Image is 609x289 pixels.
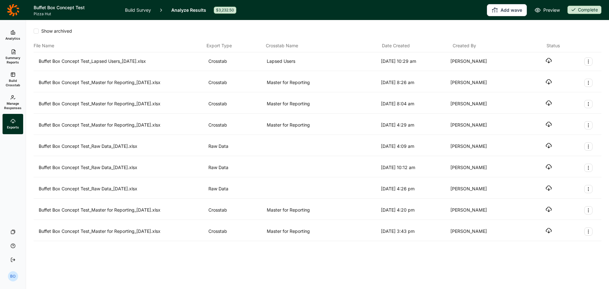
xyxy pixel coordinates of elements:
[3,45,23,68] a: Summary Reports
[546,100,552,106] button: Download file
[267,206,378,214] div: Master for Reporting
[208,185,264,193] div: Raw Data
[546,121,552,128] button: Download file
[546,185,552,191] button: Download file
[208,206,264,214] div: Crosstab
[584,57,593,66] button: Export Actions
[3,114,23,134] a: Exports
[39,121,206,129] div: Buffet Box Concept Test_Master for Reporting_[DATE].xlsx
[381,79,448,87] div: [DATE] 8:26 am
[34,11,117,16] span: Pizza Hut
[450,227,517,236] div: [PERSON_NAME]
[39,227,206,236] div: Buffet Box Concept Test_Master for Reporting_[DATE].xlsx
[208,142,264,151] div: Raw Data
[5,36,20,41] span: Analytics
[534,6,560,14] a: Preview
[208,100,264,108] div: Crosstab
[208,164,264,172] div: Raw Data
[208,121,264,129] div: Crosstab
[546,79,552,85] button: Download file
[208,57,264,66] div: Crosstab
[543,6,560,14] span: Preview
[450,100,517,108] div: [PERSON_NAME]
[34,4,117,11] h1: Buffet Box Concept Test
[267,57,378,66] div: Lapsed Users
[381,100,448,108] div: [DATE] 8:04 am
[206,42,263,49] div: Export Type
[267,121,378,129] div: Master for Reporting
[39,185,206,193] div: Buffet Box Concept Test_Raw Data_[DATE].xlsx
[34,42,204,49] div: File Name
[584,121,593,129] button: Export Actions
[267,100,378,108] div: Master for Reporting
[267,227,378,236] div: Master for Reporting
[39,206,206,214] div: Buffet Box Concept Test_Master for Reporting_[DATE].xlsx
[5,56,21,64] span: Summary Reports
[7,125,19,129] span: Exports
[584,79,593,87] button: Export Actions
[5,78,21,87] span: Build Crosstab
[450,57,517,66] div: [PERSON_NAME]
[39,100,206,108] div: Buffet Box Concept Test_Master for Reporting_[DATE].xlsx
[381,57,448,66] div: [DATE] 10:29 am
[450,164,517,172] div: [PERSON_NAME]
[3,68,23,91] a: Build Crosstab
[487,4,527,16] button: Add wave
[266,42,379,49] div: Crosstab Name
[381,121,448,129] div: [DATE] 4:29 am
[214,7,236,14] div: $3,232.50
[450,121,517,129] div: [PERSON_NAME]
[546,206,552,213] button: Download file
[450,142,517,151] div: [PERSON_NAME]
[450,185,517,193] div: [PERSON_NAME]
[8,271,18,281] div: BO
[208,227,264,236] div: Crosstab
[567,6,601,15] button: Complete
[39,142,206,151] div: Buffet Box Concept Test_Raw Data_[DATE].xlsx
[450,79,517,87] div: [PERSON_NAME]
[381,185,448,193] div: [DATE] 4:26 pm
[3,25,23,45] a: Analytics
[584,206,593,214] button: Export Actions
[546,164,552,170] button: Download file
[547,42,560,49] div: Status
[567,6,601,14] div: Complete
[208,79,264,87] div: Crosstab
[381,206,448,214] div: [DATE] 4:20 pm
[39,164,206,172] div: Buffet Box Concept Test_Raw Data_[DATE].xlsx
[381,142,448,151] div: [DATE] 4:09 am
[584,164,593,172] button: Export Actions
[381,227,448,236] div: [DATE] 3:43 pm
[39,57,206,66] div: Buffet Box Concept Test_Lapsed Users_[DATE].xlsx
[3,91,23,114] a: Manage Responses
[381,164,448,172] div: [DATE] 10:12 am
[584,227,593,236] button: Export Actions
[453,42,521,49] div: Created By
[382,42,450,49] div: Date Created
[584,185,593,193] button: Export Actions
[4,101,22,110] span: Manage Responses
[450,206,517,214] div: [PERSON_NAME]
[546,227,552,234] button: Download file
[546,57,552,64] button: Download file
[39,79,206,87] div: Buffet Box Concept Test_Master for Reporting_[DATE].xlsx
[267,79,378,87] div: Master for Reporting
[39,28,72,34] span: Show archived
[546,142,552,149] button: Download file
[584,100,593,108] button: Export Actions
[584,142,593,151] button: Export Actions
